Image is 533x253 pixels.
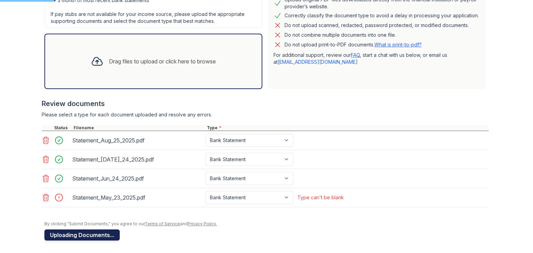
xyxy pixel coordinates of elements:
[285,21,469,29] div: Do not upload scanned, redacted, password protected, or modified documents.
[72,135,203,146] div: Statement_Aug_25_2025.pdf
[72,173,203,184] div: Statement_Jun_24_2025.pdf
[273,52,480,66] p: For additional support, review our , start a chat with us below, or email us at
[72,192,203,203] div: Statement_May_23_2025.pdf
[188,221,217,226] a: Privacy Policy.
[145,221,180,226] a: Terms of Service
[351,52,360,58] a: FAQ
[44,221,489,227] div: By clicking "Submit Documents," you agree to our and
[285,11,479,20] div: Correctly classify the document type to avoid a delay in processing your application.
[374,42,422,47] a: What is print-to-pdf?
[285,31,396,39] div: Do not combine multiple documents into one file.
[42,111,489,118] div: Please select a type for each document uploaded and resolve any errors.
[297,194,344,201] div: Type can't be blank
[44,229,120,241] button: Uploading Documents...
[53,125,72,131] div: Status
[42,99,489,108] div: Review documents
[72,125,205,131] div: Filename
[278,59,358,65] a: [EMAIL_ADDRESS][DOMAIN_NAME]
[109,57,216,66] div: Drag files to upload or click here to browse
[205,125,489,131] div: Type
[285,41,422,48] p: Do not upload print-to-PDF documents.
[72,154,203,165] div: Statement_[DATE]_24_2025.pdf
